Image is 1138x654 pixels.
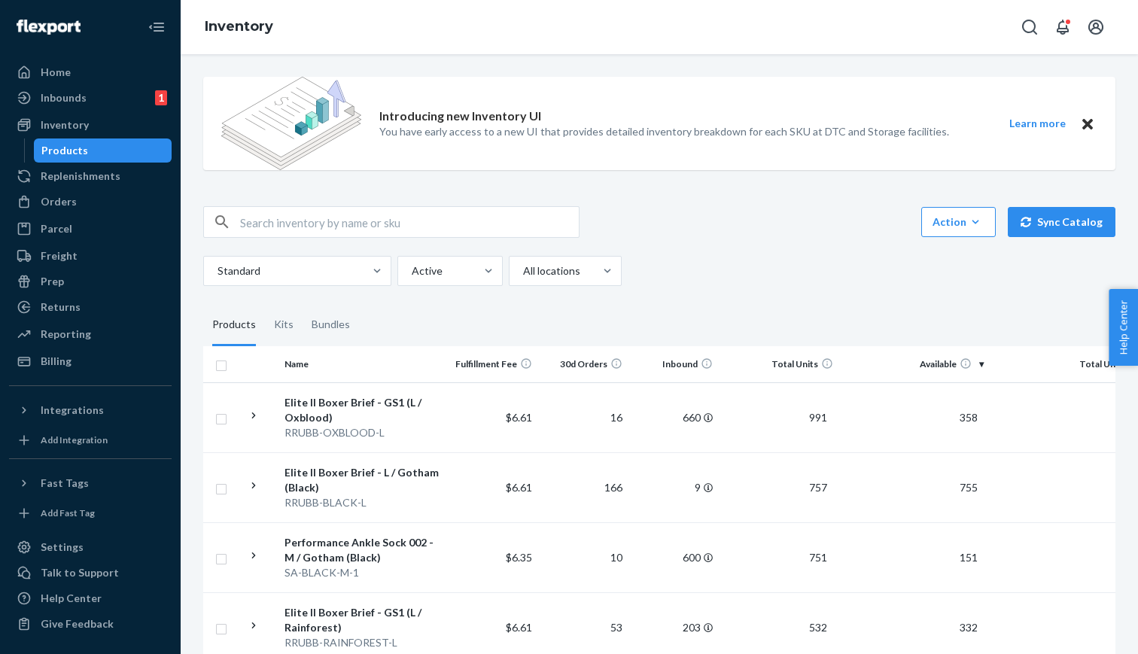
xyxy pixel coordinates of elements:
button: Action [921,207,996,237]
th: Total Units [719,346,839,382]
div: RRUBB-RAINFOREST-L [284,635,442,650]
a: Replenishments [9,164,172,188]
div: SA-BLACK-M-1 [284,565,442,580]
span: $6.61 [506,411,532,424]
div: Parcel [41,221,72,236]
div: Products [212,304,256,346]
div: RRUBB-OXBLOOD-L [284,425,442,440]
th: Name [278,346,448,382]
div: Returns [41,300,81,315]
div: Elite II Boxer Brief - L / Gotham (Black) [284,465,442,495]
div: Kits [274,304,294,346]
div: Add Integration [41,433,108,446]
div: Inventory [41,117,89,132]
div: Home [41,65,71,80]
div: Freight [41,248,78,263]
div: Give Feedback [41,616,114,631]
a: Inbounds1 [9,86,172,110]
a: Add Fast Tag [9,501,172,525]
td: 10 [538,522,628,592]
div: Products [41,143,88,158]
a: Parcel [9,217,172,241]
a: Returns [9,295,172,319]
a: Prep [9,269,172,294]
span: 151 [954,551,984,564]
button: Open Search Box [1015,12,1045,42]
div: Prep [41,274,64,289]
button: Learn more [1000,114,1075,133]
div: Integrations [41,403,104,418]
input: All locations [522,263,523,278]
div: Fast Tags [41,476,89,491]
p: You have early access to a new UI that provides detailed inventory breakdown for each SKU at DTC ... [379,124,949,139]
td: 166 [538,452,628,522]
button: Help Center [1109,289,1138,366]
span: 991 [803,411,833,424]
a: Reporting [9,322,172,346]
th: Available [839,346,990,382]
button: Fast Tags [9,471,172,495]
div: Settings [41,540,84,555]
div: RRUBB-BLACK-L [284,495,442,510]
th: 30d Orders [538,346,628,382]
input: Search inventory by name or sku [240,207,579,237]
button: Close [1078,114,1097,133]
button: Give Feedback [9,612,172,636]
button: Open notifications [1048,12,1078,42]
p: Introducing new Inventory UI [379,108,541,125]
span: $6.61 [506,621,532,634]
td: 600 [628,522,719,592]
a: Freight [9,244,172,268]
div: Elite II Boxer Brief - GS1 (L / Oxblood) [284,395,442,425]
div: Add Fast Tag [41,506,95,519]
a: Talk to Support [9,561,172,585]
span: 755 [954,481,984,494]
td: 9 [628,452,719,522]
a: Home [9,60,172,84]
div: Inbounds [41,90,87,105]
div: Reporting [41,327,91,342]
div: Bundles [312,304,350,346]
a: Products [34,138,172,163]
div: Action [933,214,984,230]
input: Standard [216,263,218,278]
a: Inventory [205,18,273,35]
td: 16 [538,382,628,452]
img: Flexport logo [17,20,81,35]
span: 358 [954,411,984,424]
div: Replenishments [41,169,120,184]
a: Inventory [9,113,172,137]
ol: breadcrumbs [193,5,285,49]
div: Performance Ankle Sock 002 - M / Gotham (Black) [284,535,442,565]
button: Sync Catalog [1008,207,1115,237]
th: Inbound [628,346,719,382]
a: Add Integration [9,428,172,452]
div: Talk to Support [41,565,119,580]
span: 332 [954,621,984,634]
span: 532 [803,621,833,634]
a: Settings [9,535,172,559]
a: Help Center [9,586,172,610]
th: Fulfillment Fee [448,346,538,382]
a: Orders [9,190,172,214]
button: Open account menu [1081,12,1111,42]
span: $6.35 [506,551,532,564]
div: Billing [41,354,72,369]
div: Help Center [41,591,102,606]
div: Elite II Boxer Brief - GS1 (L / Rainforest) [284,605,442,635]
span: $6.61 [506,481,532,494]
span: 751 [803,551,833,564]
input: Active [410,263,412,278]
button: Integrations [9,398,172,422]
td: 660 [628,382,719,452]
div: Orders [41,194,77,209]
span: 757 [803,481,833,494]
button: Close Navigation [141,12,172,42]
div: 1 [155,90,167,105]
img: new-reports-banner-icon.82668bd98b6a51aee86340f2a7b77ae3.png [221,77,361,170]
a: Billing [9,349,172,373]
